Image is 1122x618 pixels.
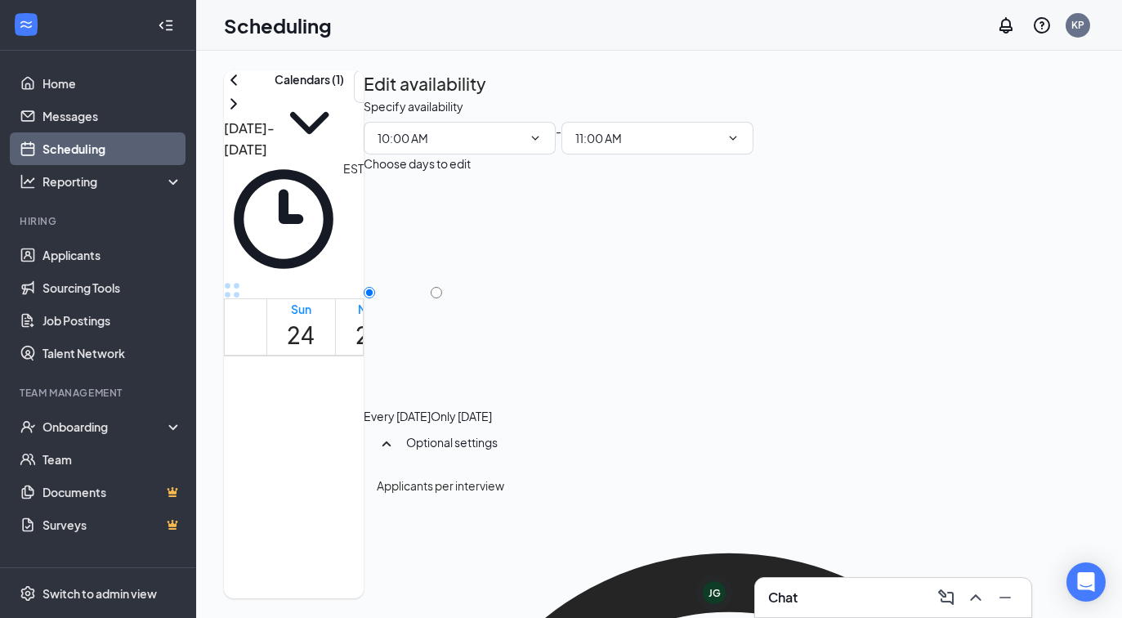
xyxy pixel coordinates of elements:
button: Calendars (1)ChevronDown [275,70,344,158]
div: Hiring [20,214,179,228]
h3: Chat [768,589,798,607]
div: Onboarding [42,419,168,435]
svg: SmallChevronUp [377,434,396,454]
svg: Notifications [996,16,1016,35]
a: Home [42,67,182,100]
svg: ChevronRight [224,94,244,114]
h1: 24 [287,317,315,353]
button: Minimize [992,584,1018,611]
div: JG [709,586,721,600]
div: Sun [287,301,315,317]
svg: UserCheck [20,419,36,435]
h1: 25 [355,317,383,353]
div: Every [DATE] [364,408,431,424]
span: EST [343,159,364,279]
div: Mon [355,301,383,317]
a: Scheduling [42,132,182,165]
div: Optional settings [364,424,1094,467]
svg: Settings [20,585,36,602]
h1: Scheduling [224,11,332,39]
div: Team Management [20,386,179,400]
svg: ChevronLeft [224,70,244,90]
div: Reporting [42,173,183,190]
svg: Clock [224,159,343,279]
svg: ChevronUp [966,588,986,607]
svg: ChevronDown [726,132,740,145]
div: - [364,122,1094,154]
a: Talent Network [42,337,182,369]
div: KP [1071,18,1084,32]
svg: ChevronDown [275,88,344,158]
h2: Edit availability [364,70,486,97]
a: Messages [42,100,182,132]
a: SurveysCrown [42,508,182,541]
div: Choose days to edit [364,154,471,172]
h3: [DATE] - [DATE] [224,118,275,159]
div: Only [DATE] [431,408,492,424]
button: ComposeMessage [933,584,959,611]
svg: ComposeMessage [936,588,956,607]
button: ChevronUp [963,584,989,611]
svg: Minimize [995,588,1015,607]
div: Applicants per interview [377,477,1081,495]
div: Open Intercom Messenger [1066,562,1106,602]
svg: Collapse [158,17,174,34]
div: Optional settings [406,434,1081,450]
a: August 24, 2025 [284,299,318,355]
svg: QuestionInfo [1032,16,1052,35]
a: Job Postings [42,304,182,337]
svg: Analysis [20,173,36,190]
div: Specify availability [364,97,463,115]
a: Applicants [42,239,182,271]
svg: WorkstreamLogo [18,16,34,33]
a: August 25, 2025 [352,299,387,355]
svg: ChevronDown [529,132,542,145]
a: Sourcing Tools [42,271,182,304]
a: DocumentsCrown [42,476,182,508]
div: Switch to admin view [42,585,157,602]
a: Team [42,443,182,476]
